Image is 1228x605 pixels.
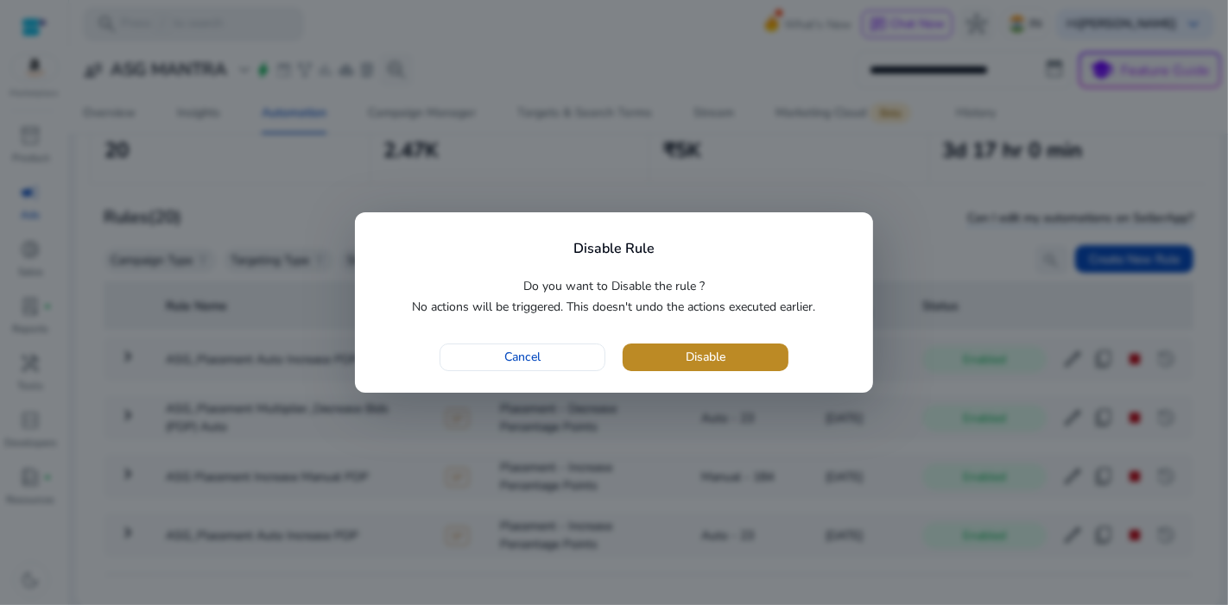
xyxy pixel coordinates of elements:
[686,348,725,366] span: Disable
[573,241,655,257] h4: Disable Rule
[623,343,788,371] button: Disable
[377,276,851,318] p: Do you want to Disable the rule ? No actions will be triggered. This doesn't undo the actions exe...
[504,348,541,366] span: Cancel
[440,343,605,371] button: Cancel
